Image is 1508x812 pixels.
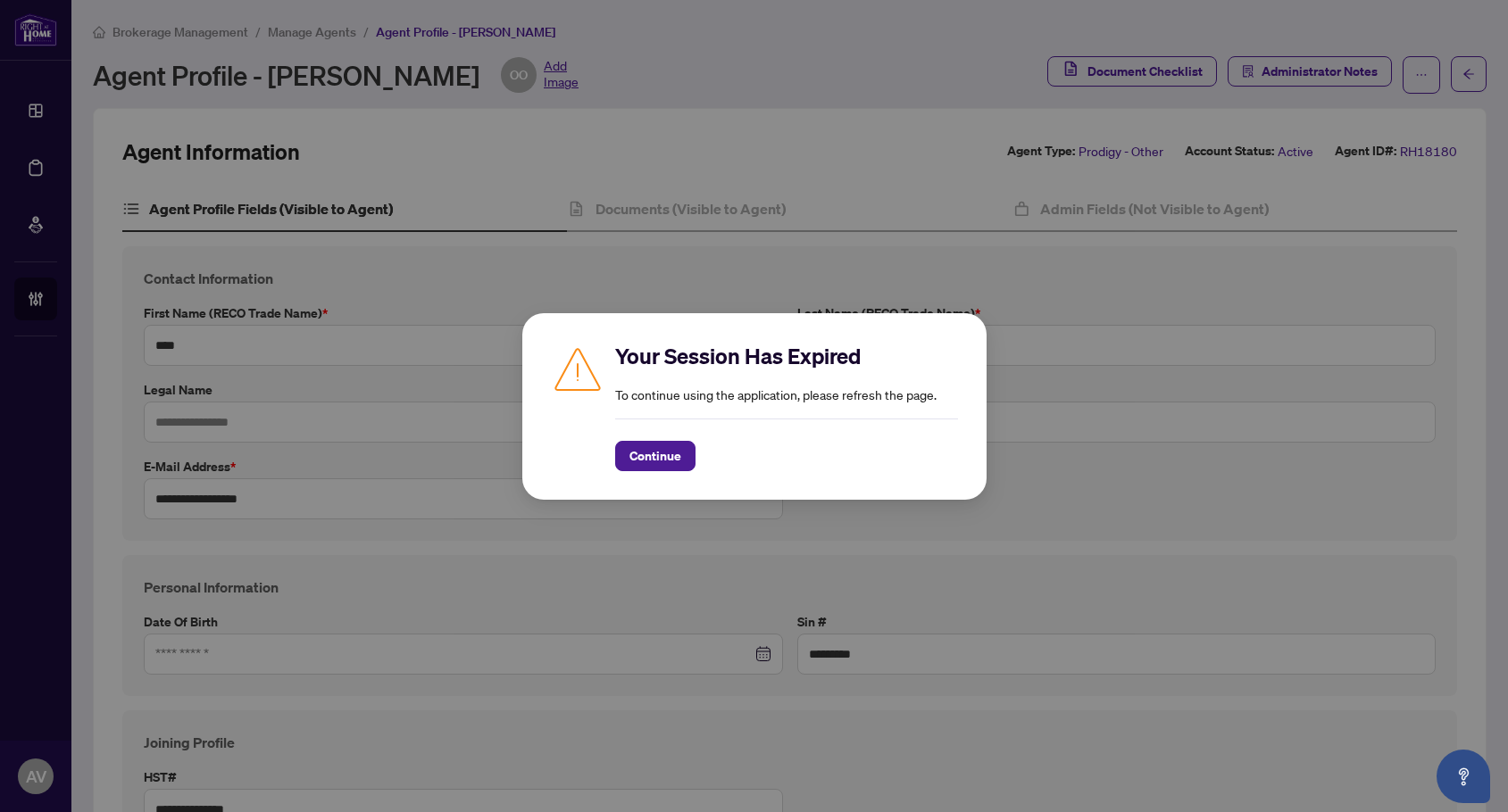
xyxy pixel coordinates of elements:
button: Open asap [1437,750,1490,803]
h2: Your Session Has Expired [615,342,958,370]
div: To continue using the application, please refresh the page. [615,342,958,471]
img: Caution icon [551,342,604,395]
span: Continue [629,442,681,470]
button: Continue [615,441,696,471]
